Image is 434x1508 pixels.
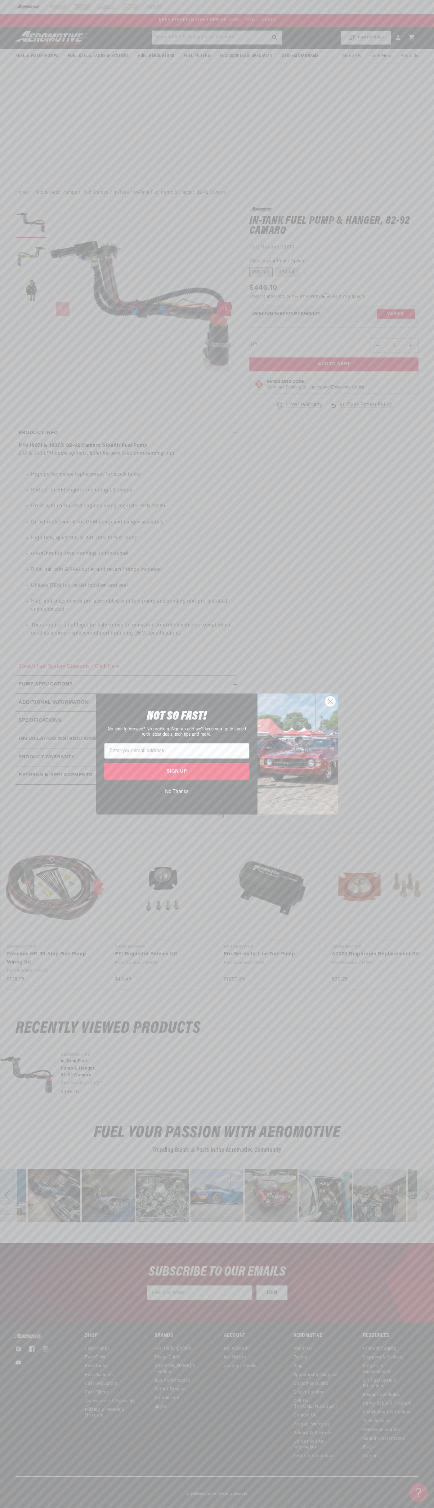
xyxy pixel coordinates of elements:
[108,727,246,737] span: No time to browse? No problem. Sign up and we'll keep you up to speed with latest deals, tech tip...
[104,786,249,798] button: No Thanks
[325,696,336,707] button: Close dialog
[147,710,207,723] span: NOT SO FAST!
[257,693,338,815] img: 85cdd541-2605-488b-b08c-a5ee7b438a35.jpeg
[104,743,249,759] input: Enter your email address
[104,763,249,780] button: SIGN UP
